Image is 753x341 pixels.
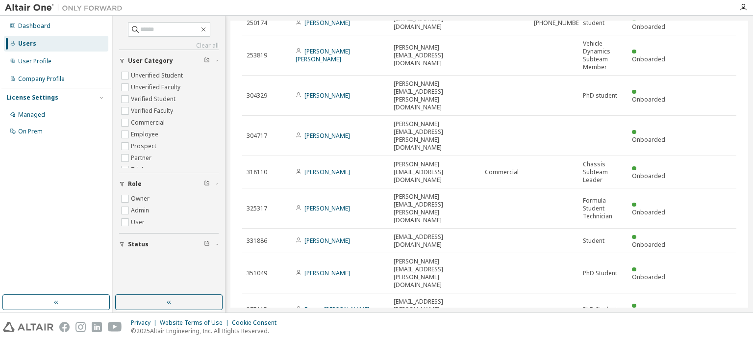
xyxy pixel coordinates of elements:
[204,240,210,248] span: Clear filter
[108,322,122,332] img: youtube.svg
[131,193,151,205] label: Owner
[131,129,160,140] label: Employee
[394,160,476,184] span: [PERSON_NAME][EMAIL_ADDRESS][DOMAIN_NAME]
[131,81,182,93] label: Unverified Faculty
[247,92,267,100] span: 304329
[18,40,36,48] div: Users
[232,319,282,327] div: Cookie Consent
[18,75,65,83] div: Company Profile
[247,205,267,212] span: 325317
[3,322,53,332] img: altair_logo.svg
[632,23,665,31] span: Onboarded
[119,42,219,50] a: Clear all
[632,172,665,180] span: Onboarded
[18,57,51,65] div: User Profile
[5,3,127,13] img: Altair One
[119,50,219,72] button: User Category
[534,19,584,27] span: [PHONE_NUMBER]
[394,258,476,289] span: [PERSON_NAME][EMAIL_ADDRESS][PERSON_NAME][DOMAIN_NAME]
[131,70,185,81] label: Unverified Student
[247,168,267,176] span: 318110
[632,55,665,63] span: Onboarded
[583,269,617,277] span: PhD Student
[394,15,476,31] span: [EMAIL_ADDRESS][DOMAIN_NAME]
[131,117,167,129] label: Commercial
[131,205,151,216] label: Admin
[92,322,102,332] img: linkedin.svg
[304,168,350,176] a: [PERSON_NAME]
[485,168,519,176] span: Commercial
[394,44,476,67] span: [PERSON_NAME][EMAIL_ADDRESS][DOMAIN_NAME]
[583,197,623,220] span: Formula Student Technician
[632,135,665,144] span: Onboarded
[583,19,604,27] span: student
[583,92,617,100] span: PhD student
[247,52,267,59] span: 253819
[128,240,149,248] span: Status
[247,19,267,27] span: 250174
[128,180,142,188] span: Role
[204,57,210,65] span: Clear filter
[247,306,267,314] span: 375115
[131,93,177,105] label: Verified Student
[583,306,617,314] span: PhD Student
[131,216,147,228] label: User
[296,47,350,63] a: [PERSON_NAME] [PERSON_NAME]
[304,91,350,100] a: [PERSON_NAME]
[304,236,350,245] a: [PERSON_NAME]
[18,111,45,119] div: Managed
[75,322,86,332] img: instagram.svg
[583,237,604,245] span: Student
[131,105,175,117] label: Verified Faculty
[304,305,370,314] a: Fraser [PERSON_NAME]
[59,322,70,332] img: facebook.svg
[394,298,476,321] span: [EMAIL_ADDRESS][PERSON_NAME][DOMAIN_NAME]
[247,132,267,140] span: 304717
[119,173,219,195] button: Role
[632,95,665,104] span: Onboarded
[583,40,623,71] span: Vehicle Dynamics Subteam Member
[131,140,158,152] label: Prospect
[632,240,665,249] span: Onboarded
[394,233,476,249] span: [EMAIL_ADDRESS][DOMAIN_NAME]
[394,193,476,224] span: [PERSON_NAME][EMAIL_ADDRESS][PERSON_NAME][DOMAIN_NAME]
[394,80,476,111] span: [PERSON_NAME][EMAIL_ADDRESS][PERSON_NAME][DOMAIN_NAME]
[18,128,43,135] div: On Prem
[119,234,219,255] button: Status
[6,94,58,102] div: License Settings
[160,319,232,327] div: Website Terms of Use
[247,237,267,245] span: 331886
[131,327,282,335] p: © 2025 Altair Engineering, Inc. All Rights Reserved.
[304,269,350,277] a: [PERSON_NAME]
[304,131,350,140] a: [PERSON_NAME]
[204,180,210,188] span: Clear filter
[394,120,476,152] span: [PERSON_NAME][EMAIL_ADDRESS][PERSON_NAME][DOMAIN_NAME]
[632,273,665,281] span: Onboarded
[128,57,173,65] span: User Category
[131,152,153,164] label: Partner
[131,319,160,327] div: Privacy
[304,204,350,212] a: [PERSON_NAME]
[632,208,665,216] span: Onboarded
[18,22,50,30] div: Dashboard
[247,269,267,277] span: 351049
[583,160,623,184] span: Chassis Subteam Leader
[131,164,145,176] label: Trial
[304,19,350,27] a: [PERSON_NAME]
